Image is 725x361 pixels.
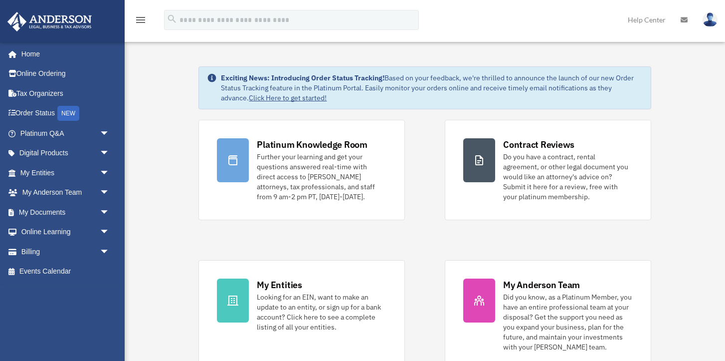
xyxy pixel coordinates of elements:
[135,14,147,26] i: menu
[503,138,574,151] div: Contract Reviews
[100,202,120,223] span: arrow_drop_down
[257,279,302,291] div: My Entities
[7,83,125,103] a: Tax Organizers
[7,202,125,222] a: My Documentsarrow_drop_down
[221,73,642,103] div: Based on your feedback, we're thrilled to announce the launch of our new Order Status Tracking fe...
[257,138,367,151] div: Platinum Knowledge Room
[4,12,95,31] img: Anderson Advisors Platinum Portal
[100,143,120,164] span: arrow_drop_down
[703,12,718,27] img: User Pic
[503,292,633,352] div: Did you know, as a Platinum Member, you have an entire professional team at your disposal? Get th...
[7,143,125,163] a: Digital Productsarrow_drop_down
[7,262,125,282] a: Events Calendar
[7,183,125,203] a: My Anderson Teamarrow_drop_down
[257,152,386,202] div: Further your learning and get your questions answered real-time with direct access to [PERSON_NAM...
[445,120,651,220] a: Contract Reviews Do you have a contract, rental agreement, or other legal document you would like...
[7,222,125,242] a: Online Learningarrow_drop_down
[249,93,327,102] a: Click Here to get started!
[100,183,120,203] span: arrow_drop_down
[100,242,120,262] span: arrow_drop_down
[100,123,120,144] span: arrow_drop_down
[7,103,125,124] a: Order StatusNEW
[100,222,120,243] span: arrow_drop_down
[7,242,125,262] a: Billingarrow_drop_down
[57,106,79,121] div: NEW
[7,44,120,64] a: Home
[7,64,125,84] a: Online Ordering
[198,120,405,220] a: Platinum Knowledge Room Further your learning and get your questions answered real-time with dire...
[503,279,580,291] div: My Anderson Team
[503,152,633,202] div: Do you have a contract, rental agreement, or other legal document you would like an attorney's ad...
[221,73,384,82] strong: Exciting News: Introducing Order Status Tracking!
[7,123,125,143] a: Platinum Q&Aarrow_drop_down
[167,13,178,24] i: search
[135,17,147,26] a: menu
[100,163,120,183] span: arrow_drop_down
[257,292,386,332] div: Looking for an EIN, want to make an update to an entity, or sign up for a bank account? Click her...
[7,163,125,183] a: My Entitiesarrow_drop_down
